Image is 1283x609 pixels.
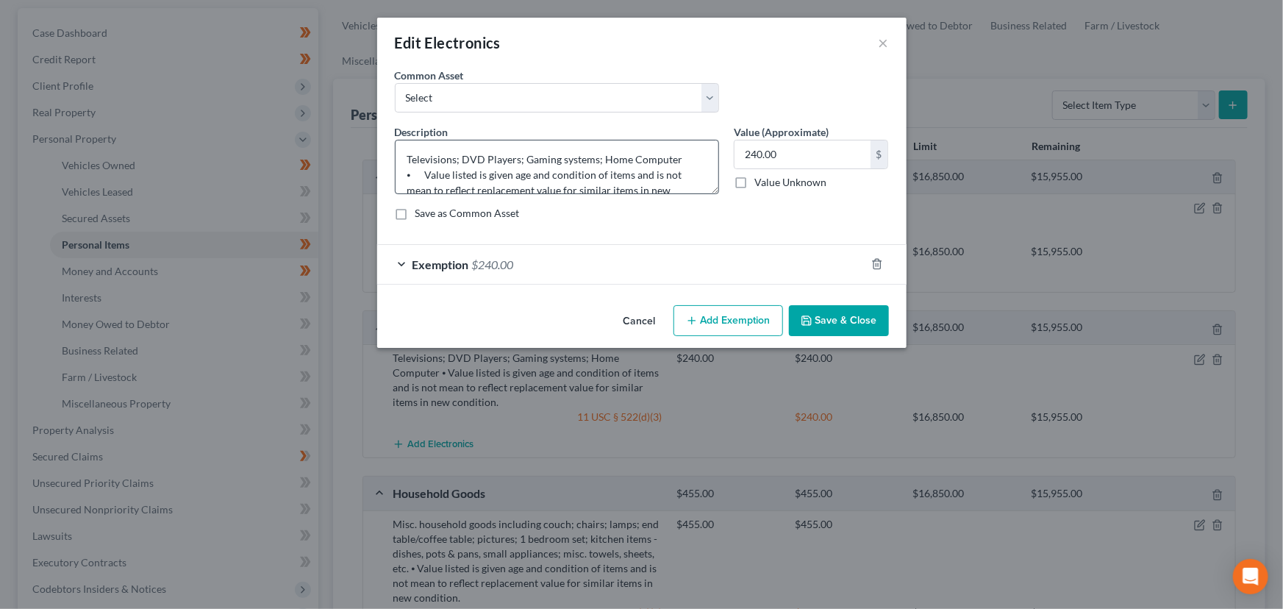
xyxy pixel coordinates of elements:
[754,175,826,190] label: Value Unknown
[395,126,448,138] span: Description
[395,68,464,83] label: Common Asset
[789,305,889,336] button: Save & Close
[735,140,871,168] input: 0.00
[412,257,469,271] span: Exemption
[472,257,514,271] span: $240.00
[879,34,889,51] button: ×
[673,305,783,336] button: Add Exemption
[871,140,888,168] div: $
[395,32,501,53] div: Edit Electronics
[734,124,829,140] label: Value (Approximate)
[1233,559,1268,594] div: Open Intercom Messenger
[612,307,668,336] button: Cancel
[415,206,520,221] label: Save as Common Asset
